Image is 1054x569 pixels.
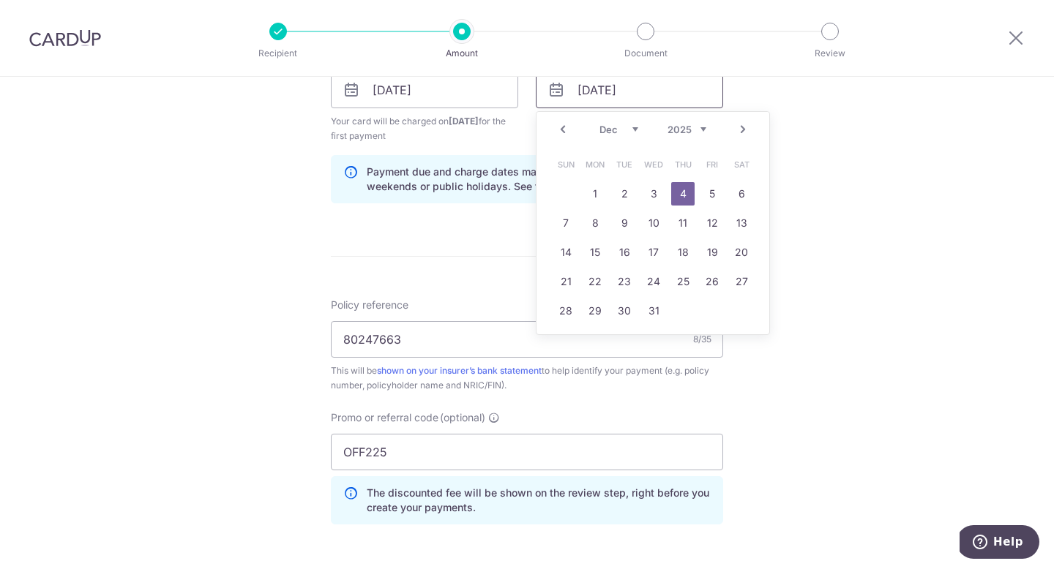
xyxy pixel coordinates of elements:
[554,211,578,235] a: 7
[734,121,752,138] a: Next
[642,182,665,206] a: 3
[554,241,578,264] a: 14
[613,270,636,293] a: 23
[613,153,636,176] span: Tuesday
[583,153,607,176] span: Monday
[700,153,724,176] span: Friday
[536,72,723,108] input: DD / MM / YYYY
[700,241,724,264] a: 19
[367,486,711,515] p: The discounted fee will be shown on the review step, right before you create your payments.
[730,153,753,176] span: Saturday
[730,211,753,235] a: 13
[671,182,695,206] a: 4
[331,363,723,393] div: This will be to help identify your payment (e.g. policy number, policyholder name and NRIC/FIN).
[29,29,101,47] img: CardUp
[613,299,636,323] a: 30
[642,153,665,176] span: Wednesday
[591,46,700,61] p: Document
[377,365,542,376] a: shown on your insurer’s bank statement
[554,299,578,323] a: 28
[730,182,753,206] a: 6
[730,270,753,293] a: 27
[331,410,438,425] span: Promo or referral code
[613,241,636,264] a: 16
[730,241,753,264] a: 20
[642,270,665,293] a: 24
[331,114,518,143] span: Your card will be charged on
[700,270,724,293] a: 26
[440,410,485,425] span: (optional)
[331,298,408,312] label: Policy reference
[671,211,695,235] a: 11
[960,525,1039,562] iframe: Opens a widget where you can find more information
[583,211,607,235] a: 8
[554,121,572,138] a: Prev
[700,211,724,235] a: 12
[554,153,578,176] span: Sunday
[671,241,695,264] a: 18
[642,299,665,323] a: 31
[671,270,695,293] a: 25
[700,182,724,206] a: 5
[693,332,711,347] div: 8/35
[671,153,695,176] span: Thursday
[408,46,516,61] p: Amount
[583,241,607,264] a: 15
[331,72,518,108] input: DD / MM / YYYY
[367,165,711,194] p: Payment due and charge dates may be adjusted if it falls on weekends or public holidays. See fina...
[613,182,636,206] a: 2
[224,46,332,61] p: Recipient
[583,182,607,206] a: 1
[776,46,884,61] p: Review
[449,116,479,127] span: [DATE]
[583,299,607,323] a: 29
[642,241,665,264] a: 17
[554,270,578,293] a: 21
[642,211,665,235] a: 10
[583,270,607,293] a: 22
[613,211,636,235] a: 9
